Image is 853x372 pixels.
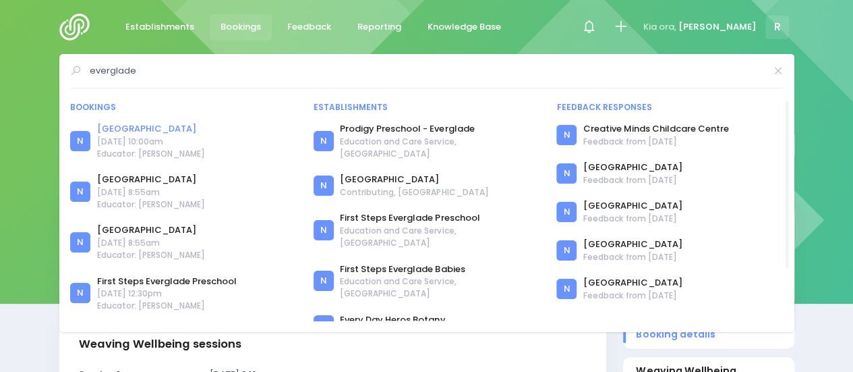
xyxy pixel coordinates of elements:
[276,14,343,41] a: Feedback
[340,122,539,136] a: Prodigy Preschool - Everglade
[97,300,237,312] span: Educator: [PERSON_NAME]
[314,131,334,151] div: N
[70,283,90,303] div: N
[97,148,205,160] span: Educator: [PERSON_NAME]
[314,176,334,196] div: N
[357,20,401,34] span: Reporting
[59,14,98,41] img: Logo
[220,20,261,34] span: Bookings
[79,338,241,351] h3: Weaving Wellbeing sessions
[556,101,783,113] div: Feedback responses
[97,173,205,186] a: [GEOGRAPHIC_DATA]
[556,240,577,261] div: N
[97,122,205,136] a: [GEOGRAPHIC_DATA]
[314,220,334,240] div: N
[314,271,334,291] div: N
[556,163,577,184] div: N
[417,14,512,41] a: Knowledge Base
[340,263,539,276] a: First Steps Everglade Babies
[70,101,297,113] div: Bookings
[97,288,237,300] span: [DATE] 12:30pm
[583,238,682,251] a: [GEOGRAPHIC_DATA]
[287,20,331,34] span: Feedback
[314,315,334,336] div: N
[340,211,539,225] a: First Steps Everglade Preschool
[583,136,729,148] span: Feedback from [DATE]
[556,279,577,299] div: N
[125,20,194,34] span: Establishments
[97,186,205,198] span: [DATE] 8:55am
[428,20,501,34] span: Knowledge Base
[583,290,682,302] span: Feedback from [DATE]
[340,225,539,249] span: Education and Care Service, [GEOGRAPHIC_DATA]
[70,131,90,151] div: N
[314,101,540,113] div: Establishments
[97,275,237,288] a: First Steps Everglade Preschool
[97,136,205,148] span: [DATE] 10:00am
[636,327,781,342] span: Booking details
[583,251,682,263] span: Feedback from [DATE]
[97,198,205,211] span: Educator: [PERSON_NAME]
[643,20,676,34] span: Kia ora,
[70,232,90,253] div: N
[623,321,794,348] a: Booking details
[583,122,729,136] a: Creative Minds Childcare Centre
[97,223,205,237] a: [GEOGRAPHIC_DATA]
[210,14,272,41] a: Bookings
[340,136,539,160] span: Education and Care Service, [GEOGRAPHIC_DATA]
[340,313,445,327] a: Every Day Heros Botany
[90,61,765,81] input: Search for anything (like establishments, bookings, or feedback)
[765,16,789,39] span: R
[340,275,539,300] span: Education and Care Service, [GEOGRAPHIC_DATA]
[340,173,488,186] a: [GEOGRAPHIC_DATA]
[583,199,682,213] a: [GEOGRAPHIC_DATA]
[583,276,682,290] a: [GEOGRAPHIC_DATA]
[70,182,90,202] div: N
[347,14,413,41] a: Reporting
[340,186,488,198] span: Contributing, [GEOGRAPHIC_DATA]
[115,14,206,41] a: Establishments
[556,202,577,222] div: N
[583,161,682,174] a: [GEOGRAPHIC_DATA]
[583,174,682,186] span: Feedback from [DATE]
[678,20,757,34] span: [PERSON_NAME]
[556,125,577,145] div: N
[97,237,205,249] span: [DATE] 8:55am
[97,249,205,261] span: Educator: [PERSON_NAME]
[583,213,682,225] span: Feedback from [DATE]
